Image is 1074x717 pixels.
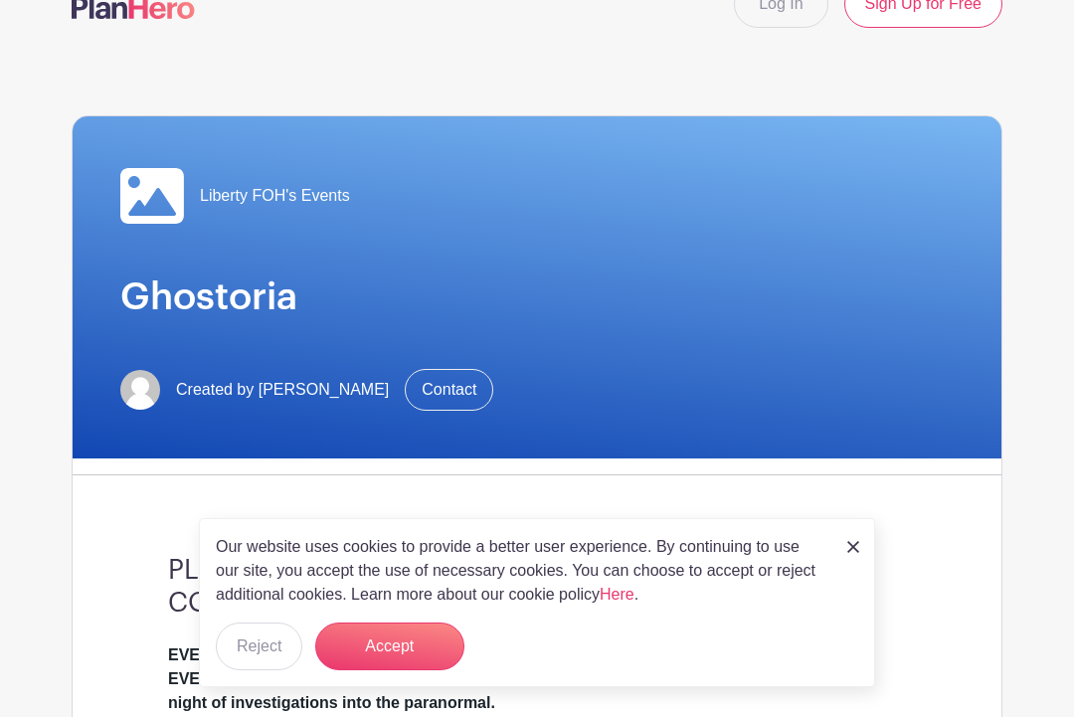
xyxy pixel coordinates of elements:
[168,646,272,663] strong: EVENT TYPE:
[120,275,954,321] h1: Ghostoria
[315,623,464,670] button: Accept
[168,555,906,620] h3: PLEASE CLICK BELOW ON "SHOW MORE" TO SEE COMPLETE EVENT DETAILS
[120,370,160,410] img: default-ce2991bfa6775e67f084385cd625a349d9dcbb7a52a09fb2fda1e96e2d18dcdb.png
[216,535,826,607] p: Our website uses cookies to provide a better user experience. By continuing to use our site, you ...
[168,670,339,687] strong: EVENT DESCRIPTION:
[200,184,350,208] span: Liberty FOH's Events
[176,378,389,402] span: Created by [PERSON_NAME]
[216,623,302,670] button: Reject
[600,586,634,603] a: Here
[405,369,493,411] a: Contact
[847,541,859,553] img: close_button-5f87c8562297e5c2d7936805f587ecaba9071eb48480494691a3f1689db116b3.svg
